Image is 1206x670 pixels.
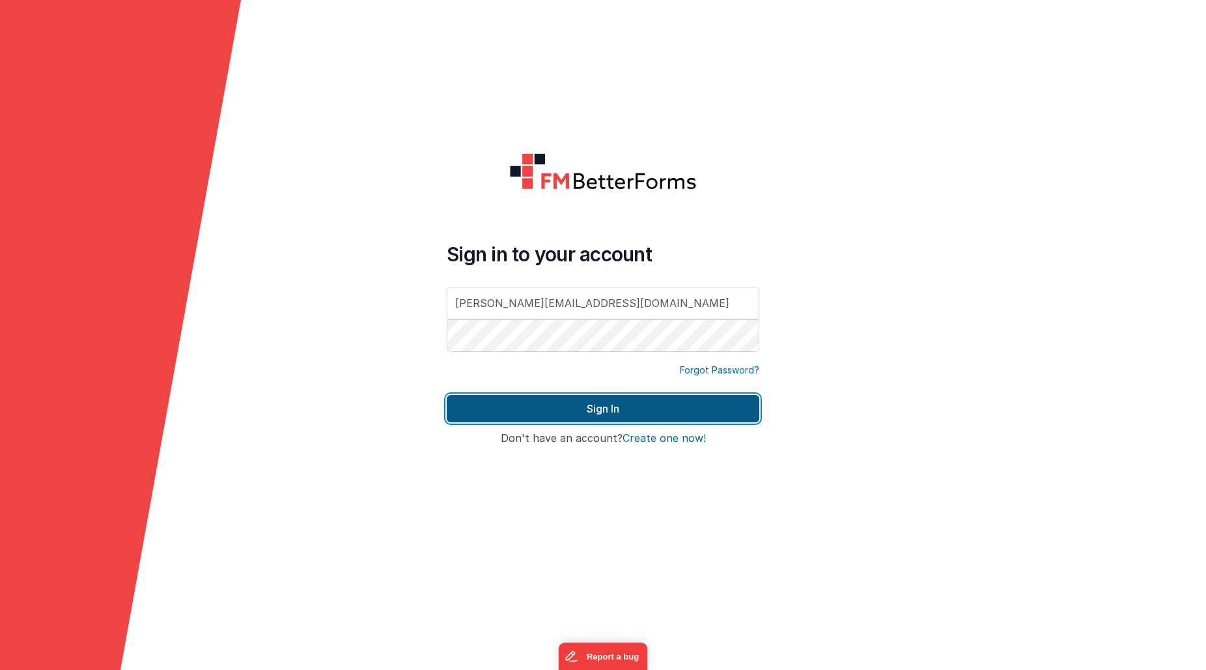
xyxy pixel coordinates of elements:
button: Create one now! [623,433,706,444]
h4: Don't have an account? [447,433,759,444]
h4: Sign in to your account [447,242,759,266]
iframe: Marker.io feedback button [559,643,648,670]
button: Sign In [447,395,759,422]
input: Email Address [447,287,759,319]
a: Forgot Password? [680,364,759,377]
